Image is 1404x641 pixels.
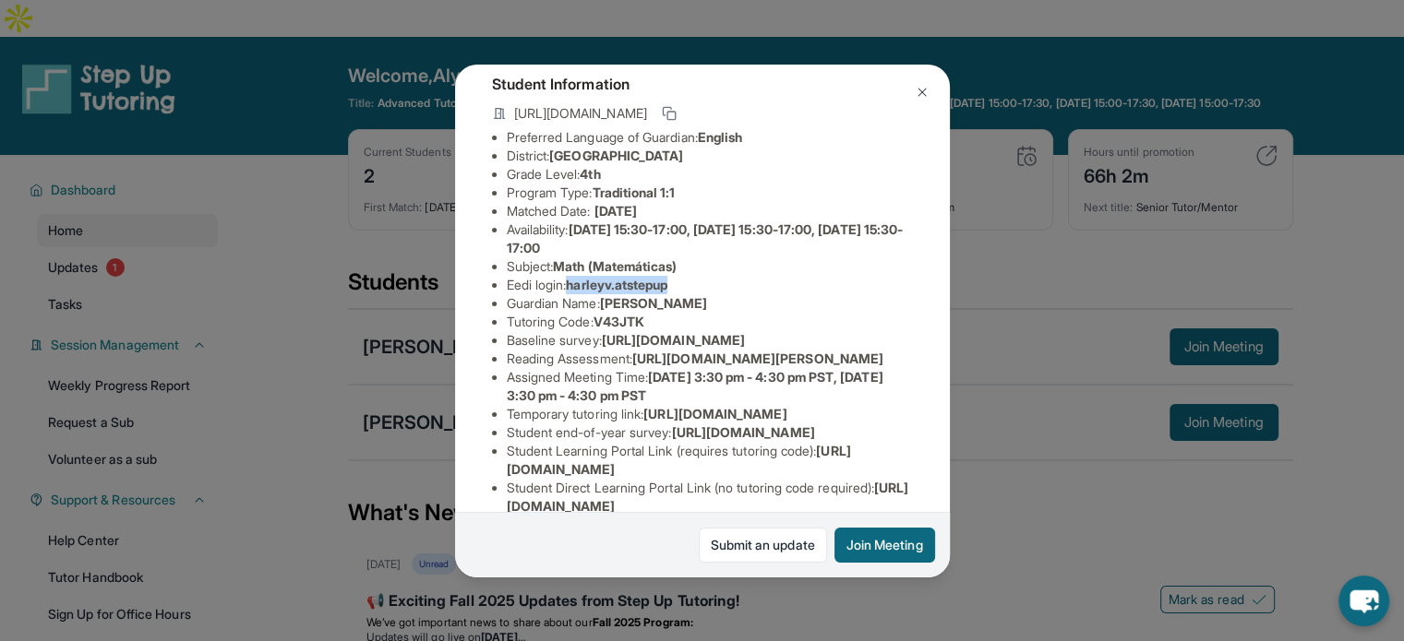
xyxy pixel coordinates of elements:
[507,331,913,350] li: Baseline survey :
[507,479,913,516] li: Student Direct Learning Portal Link (no tutoring code required) :
[507,350,913,368] li: Reading Assessment :
[507,202,913,220] li: Matched Date:
[592,184,675,200] span: Traditional 1:1
[643,406,786,421] span: [URL][DOMAIN_NAME]
[698,129,743,145] span: English
[553,258,677,274] span: Math (Matemáticas)
[602,332,745,348] span: [URL][DOMAIN_NAME]
[507,257,913,276] li: Subject :
[507,313,913,331] li: Tutoring Code :
[915,85,930,100] img: Close Icon
[507,165,913,184] li: Grade Level:
[492,73,913,95] h4: Student Information
[514,104,647,123] span: [URL][DOMAIN_NAME]
[507,294,913,313] li: Guardian Name :
[507,221,904,255] span: [DATE] 15:30-17:00, [DATE] 15:30-17:00, [DATE] 15:30-17:00
[507,423,913,442] li: Student end-of-year survey :
[507,276,913,294] li: Eedi login :
[658,102,680,125] button: Copy link
[507,184,913,202] li: Program Type:
[507,368,913,405] li: Assigned Meeting Time :
[834,528,935,563] button: Join Meeting
[507,405,913,423] li: Temporary tutoring link :
[507,442,913,479] li: Student Learning Portal Link (requires tutoring code) :
[580,166,600,182] span: 4th
[507,369,883,403] span: [DATE] 3:30 pm - 4:30 pm PST, [DATE] 3:30 pm - 4:30 pm PST
[594,203,637,219] span: [DATE]
[699,528,827,563] a: Submit an update
[507,128,913,147] li: Preferred Language of Guardian:
[594,314,644,329] span: V43JTK
[671,424,814,440] span: [URL][DOMAIN_NAME]
[600,295,708,311] span: [PERSON_NAME]
[507,147,913,165] li: District:
[632,350,883,366] span: [URL][DOMAIN_NAME][PERSON_NAME]
[1338,576,1389,626] button: chat-button
[566,277,667,292] span: harleyv.atstepup
[549,148,683,163] span: [GEOGRAPHIC_DATA]
[507,220,913,257] li: Availability:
